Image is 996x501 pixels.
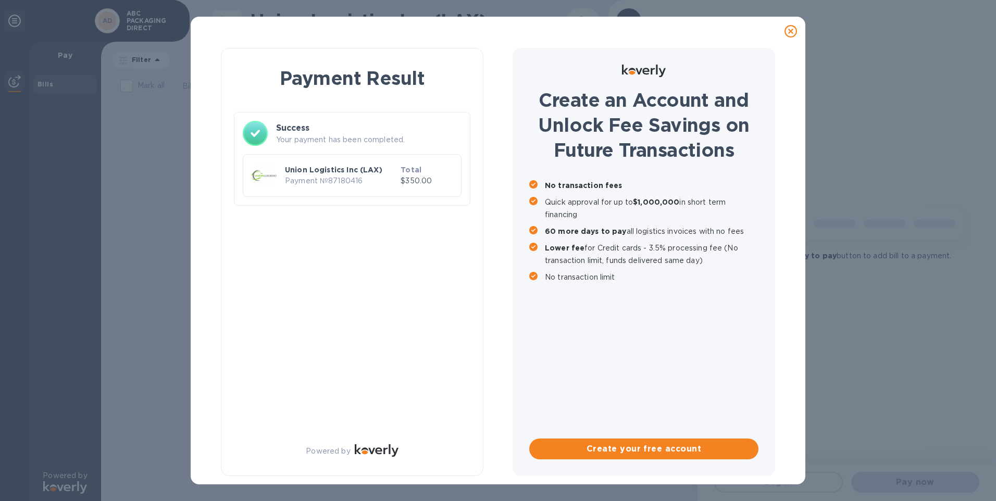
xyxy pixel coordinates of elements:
span: Create your free account [538,443,750,455]
p: Powered by [306,446,350,457]
b: No transaction fees [545,181,622,190]
p: Quick approval for up to in short term financing [545,196,758,221]
button: Create your free account [529,439,758,459]
img: Logo [355,444,399,457]
h1: Payment Result [238,65,466,91]
p: Your payment has been completed. [276,134,462,145]
h3: Success [276,122,462,134]
b: Lower fee [545,244,584,252]
p: all logistics invoices with no fees [545,225,758,237]
h1: Create an Account and Unlock Fee Savings on Future Transactions [529,87,758,162]
p: Payment № 87180416 [285,176,396,186]
img: Logo [622,65,666,77]
p: No transaction limit [545,271,758,283]
b: 60 more days to pay [545,227,627,235]
p: $350.00 [401,176,453,186]
b: $1,000,000 [633,198,679,206]
p: Union Logistics Inc (LAX) [285,165,396,175]
p: for Credit cards - 3.5% processing fee (No transaction limit, funds delivered same day) [545,242,758,267]
b: Total [401,166,421,174]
